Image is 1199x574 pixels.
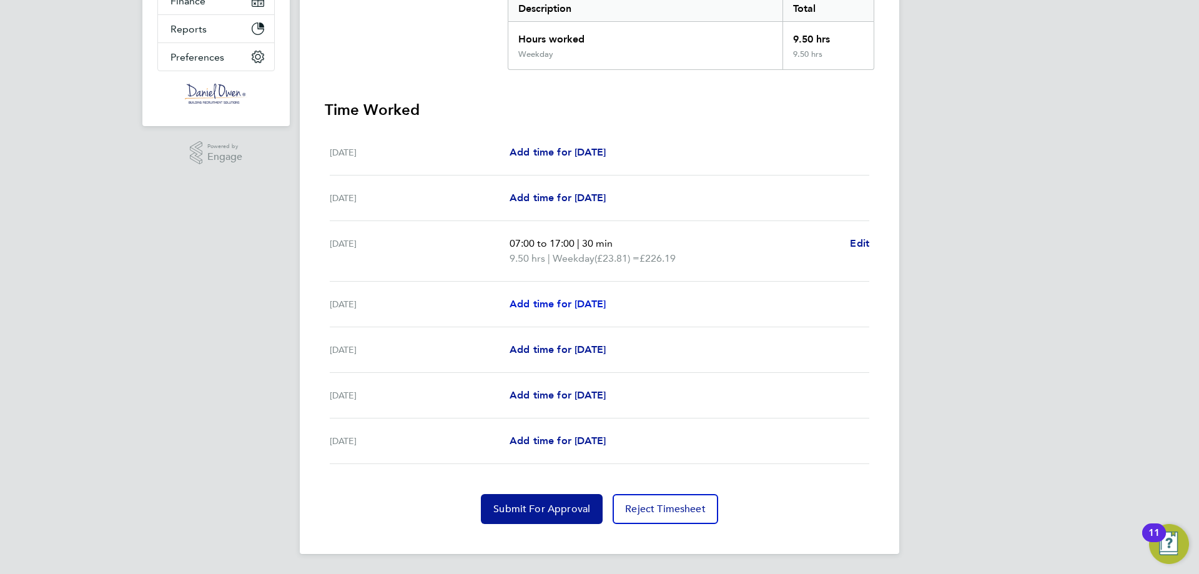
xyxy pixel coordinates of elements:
[330,145,510,160] div: [DATE]
[850,236,869,251] a: Edit
[782,22,874,49] div: 9.50 hrs
[170,51,224,63] span: Preferences
[639,252,676,264] span: £226.19
[595,252,639,264] span: (£23.81) =
[510,433,606,448] a: Add time for [DATE]
[782,49,874,69] div: 9.50 hrs
[577,237,580,249] span: |
[548,252,550,264] span: |
[158,43,274,71] button: Preferences
[625,503,706,515] span: Reject Timesheet
[510,344,606,355] span: Add time for [DATE]
[510,145,606,160] a: Add time for [DATE]
[493,503,590,515] span: Submit For Approval
[553,251,595,266] span: Weekday
[510,435,606,447] span: Add time for [DATE]
[481,494,603,524] button: Submit For Approval
[330,236,510,266] div: [DATE]
[330,388,510,403] div: [DATE]
[330,342,510,357] div: [DATE]
[170,23,207,35] span: Reports
[330,433,510,448] div: [DATE]
[158,15,274,42] button: Reports
[157,84,275,104] a: Go to home page
[330,297,510,312] div: [DATE]
[510,146,606,158] span: Add time for [DATE]
[190,141,243,165] a: Powered byEngage
[1148,533,1160,549] div: 11
[510,388,606,403] a: Add time for [DATE]
[508,22,782,49] div: Hours worked
[850,237,869,249] span: Edit
[510,192,606,204] span: Add time for [DATE]
[510,252,545,264] span: 9.50 hrs
[510,342,606,357] a: Add time for [DATE]
[582,237,613,249] span: 30 min
[510,389,606,401] span: Add time for [DATE]
[510,298,606,310] span: Add time for [DATE]
[330,191,510,205] div: [DATE]
[325,100,874,120] h3: Time Worked
[613,494,718,524] button: Reject Timesheet
[510,297,606,312] a: Add time for [DATE]
[518,49,553,59] div: Weekday
[510,191,606,205] a: Add time for [DATE]
[185,84,247,104] img: danielowen-logo-retina.png
[207,152,242,162] span: Engage
[207,141,242,152] span: Powered by
[1149,524,1189,564] button: Open Resource Center, 11 new notifications
[510,237,575,249] span: 07:00 to 17:00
